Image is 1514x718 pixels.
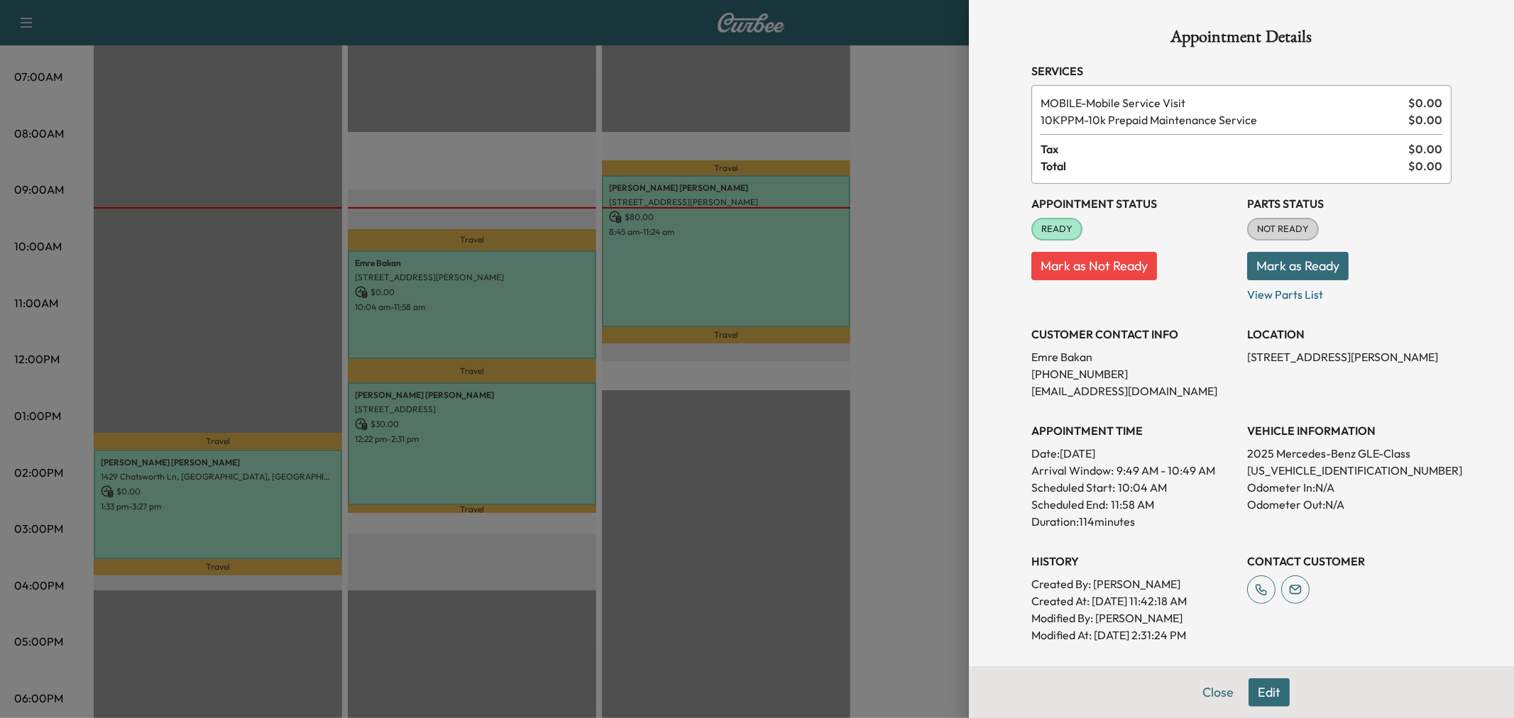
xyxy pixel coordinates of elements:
[1031,348,1236,365] p: Emre Bakan
[1247,326,1452,343] h3: LOCATION
[1031,592,1236,609] p: Created At : [DATE] 11:42:18 AM
[1041,140,1408,158] span: Tax
[1031,365,1236,382] p: [PHONE_NUMBER]
[1249,678,1290,707] button: Edit
[1408,158,1442,175] span: $ 0.00
[1408,140,1442,158] span: $ 0.00
[1041,111,1403,128] span: 10k Prepaid Maintenance Service
[1193,678,1243,707] button: Close
[1031,513,1236,530] p: Duration: 114 minutes
[1033,222,1081,236] span: READY
[1247,348,1452,365] p: [STREET_ADDRESS][PERSON_NAME]
[1247,445,1452,462] p: 2025 Mercedes-Benz GLE-Class
[1117,462,1215,479] span: 9:49 AM - 10:49 AM
[1031,609,1236,626] p: Modified By : [PERSON_NAME]
[1247,195,1452,212] h3: Parts Status
[1408,111,1442,128] span: $ 0.00
[1408,94,1442,111] span: $ 0.00
[1247,252,1349,280] button: Mark as Ready
[1031,445,1236,462] p: Date: [DATE]
[1111,496,1154,513] p: 11:58 AM
[1031,62,1452,79] h3: Services
[1031,462,1236,479] p: Arrival Window:
[1249,222,1317,236] span: NOT READY
[1247,462,1452,479] p: [US_VEHICLE_IDENTIFICATION_NUMBER]
[1031,252,1157,280] button: Mark as Not Ready
[1247,479,1452,496] p: Odometer In: N/A
[1031,553,1236,570] h3: History
[1031,28,1452,51] h1: Appointment Details
[1031,575,1236,592] p: Created By : [PERSON_NAME]
[1041,94,1403,111] span: Mobile Service Visit
[1031,479,1115,496] p: Scheduled Start:
[1031,422,1236,439] h3: APPOINTMENT TIME
[1247,280,1452,303] p: View Parts List
[1247,553,1452,570] h3: CONTACT CUSTOMER
[1031,382,1236,399] p: [EMAIL_ADDRESS][DOMAIN_NAME]
[1031,195,1236,212] h3: Appointment Status
[1247,422,1452,439] h3: VEHICLE INFORMATION
[1031,496,1108,513] p: Scheduled End:
[1031,326,1236,343] h3: CUSTOMER CONTACT INFO
[1247,496,1452,513] p: Odometer Out: N/A
[1031,626,1236,644] p: Modified At : [DATE] 2:31:24 PM
[1118,479,1167,496] p: 10:04 AM
[1041,158,1408,175] span: Total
